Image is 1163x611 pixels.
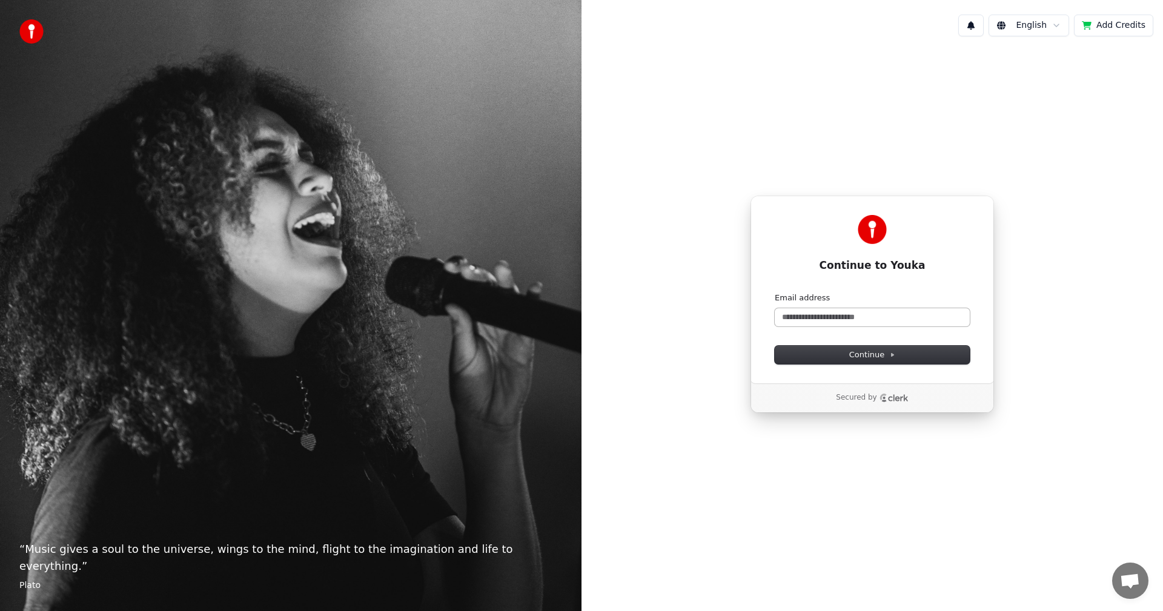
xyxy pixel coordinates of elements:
[1074,15,1153,36] button: Add Credits
[775,259,970,273] h1: Continue to Youka
[1112,563,1148,599] a: Open chat
[19,19,44,44] img: youka
[775,292,830,303] label: Email address
[19,541,562,575] p: “ Music gives a soul to the universe, wings to the mind, flight to the imagination and life to ev...
[880,394,909,402] a: Clerk logo
[836,393,876,403] p: Secured by
[775,346,970,364] button: Continue
[19,580,562,592] footer: Plato
[849,349,895,360] span: Continue
[858,215,887,244] img: Youka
